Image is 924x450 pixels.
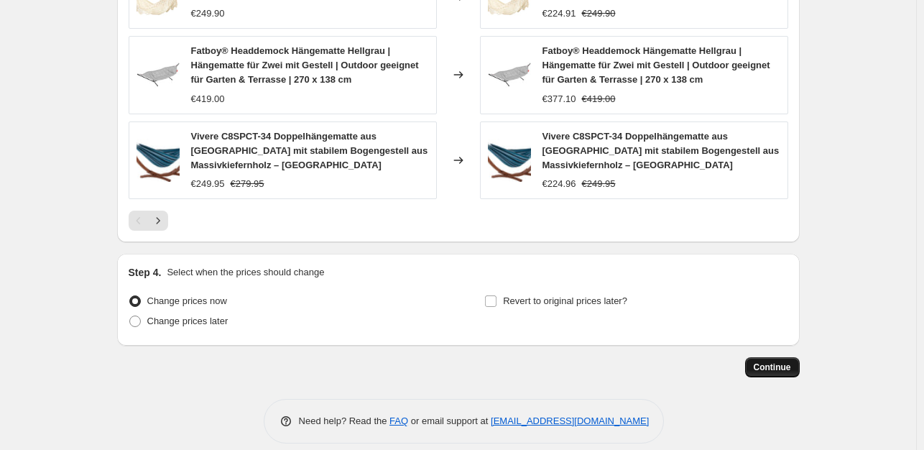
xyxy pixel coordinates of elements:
[542,177,576,191] div: €224.96
[167,265,324,280] p: Select when the prices should change
[503,295,627,306] span: Revert to original prices later?
[491,415,649,426] a: [EMAIL_ADDRESS][DOMAIN_NAME]
[191,6,225,21] div: €249.90
[542,45,770,85] span: Fatboy® Headdemock Hängematte Hellgrau | Hängematte für Zwei mit Gestell | Outdoor geeignet für G...
[231,177,264,191] strike: €279.95
[542,92,576,106] div: €377.10
[148,211,168,231] button: Next
[745,357,800,377] button: Continue
[299,415,390,426] span: Need help? Read the
[488,53,531,96] img: 51It-P9zSYL_80x.jpg
[542,6,576,21] div: €224.91
[129,265,162,280] h2: Step 4.
[389,415,408,426] a: FAQ
[408,415,491,426] span: or email support at
[754,362,791,373] span: Continue
[137,53,180,96] img: 51It-P9zSYL_80x.jpg
[191,131,428,170] span: Vivere C8SPCT-34 Doppelhängematte aus [GEOGRAPHIC_DATA] mit stabilem Bogengestell aus Massivkiefe...
[542,131,780,170] span: Vivere C8SPCT-34 Doppelhängematte aus [GEOGRAPHIC_DATA] mit stabilem Bogengestell aus Massivkiefe...
[147,316,228,326] span: Change prices later
[582,92,616,106] strike: €419.00
[191,177,225,191] div: €249.95
[129,211,168,231] nav: Pagination
[147,295,227,306] span: Change prices now
[191,45,419,85] span: Fatboy® Headdemock Hängematte Hellgrau | Hängematte für Zwei mit Gestell | Outdoor geeignet für G...
[191,92,225,106] div: €419.00
[137,139,180,182] img: 81GyJLCyOPL_80x.jpg
[582,6,616,21] strike: €249.90
[582,177,616,191] strike: €249.95
[488,139,531,182] img: 81GyJLCyOPL_80x.jpg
